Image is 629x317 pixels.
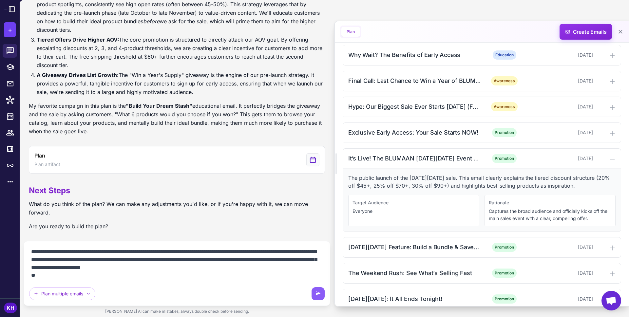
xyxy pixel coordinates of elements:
[492,128,517,137] span: Promotion
[341,27,360,37] button: Plan
[528,270,593,277] div: [DATE]
[492,294,517,304] span: Promotion
[492,243,517,252] span: Promotion
[34,161,60,168] span: Plan artifact
[489,208,611,222] p: Captures the broad audience and officially kicks off the main sales event with a clear, compellin...
[143,18,160,25] em: before
[491,102,518,111] span: Awareness
[528,129,593,136] div: [DATE]
[353,208,475,215] p: Everyone
[560,24,612,40] button: Create Emails
[528,51,593,59] div: [DATE]
[348,154,481,163] div: It’s Live! The BLUMAAN [DATE][DATE] Event Has Begun
[489,199,611,206] div: Rationale
[348,243,481,252] div: [DATE][DATE] Feature: Build a Bundle & Save Up to 30%
[492,269,517,278] span: Promotion
[34,152,45,159] span: Plan
[4,303,17,313] div: KH
[29,287,95,300] button: Plan multiple emails
[353,199,475,206] div: Target Audience
[37,35,325,69] li: The core promotion is structured to directly attack our AOV goal. By offering escalating discount...
[29,200,325,217] p: What do you think of the plan? We can make any adjustments you'd like, or if you're happy with it...
[37,36,119,43] strong: Tiered Offers Drive Higher AOV:
[528,103,593,110] div: [DATE]
[528,244,593,251] div: [DATE]
[126,103,192,109] strong: "Build Your Dream Stash"
[4,22,16,37] button: +
[348,269,481,277] div: The Weekend Rush: See What’s Selling Fast
[348,128,481,137] div: Exclusive Early Access: Your Sale Starts NOW!
[29,146,325,174] button: View generated Plan
[29,185,325,196] h2: Next Steps
[348,76,481,85] div: Final Call: Last Chance to Win a Year of BLUMAAN
[348,50,481,59] div: Why Wait? The Benefits of Early Access
[8,25,12,35] span: +
[493,50,516,60] span: Education
[348,294,481,303] div: [DATE][DATE]: It All Ends Tonight!
[348,102,481,111] div: Hype: Our Biggest Sale Ever Starts [DATE] (For You!)
[492,154,517,163] span: Promotion
[557,24,615,40] span: Create Emails
[37,71,325,96] li: The "Win a Year's Supply" giveaway is the engine of our pre-launch strategy. It provides a powerf...
[37,72,119,78] strong: A Giveaway Drives List Growth:
[24,306,330,317] div: [PERSON_NAME] AI can make mistakes, always double check before sending.
[491,76,518,85] span: Awareness
[348,174,616,190] p: The public launch of the [DATE][DATE] sale. This email clearly explains the tiered discount struc...
[29,102,325,136] p: My favorite campaign in this plan is the educational email. It perfectly bridges the giveaway and...
[528,77,593,84] div: [DATE]
[528,155,593,162] div: [DATE]
[528,295,593,303] div: [DATE]
[29,222,325,231] p: Are you ready to build the plan?
[601,291,621,310] div: Open chat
